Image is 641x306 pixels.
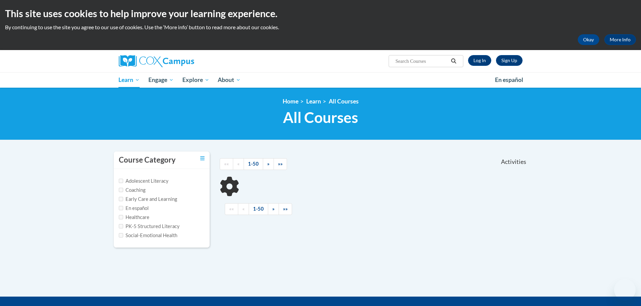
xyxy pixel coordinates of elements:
[148,76,174,84] span: Engage
[283,108,358,126] span: All Courses
[233,158,244,170] a: Previous
[119,186,145,194] label: Coaching
[229,206,234,212] span: ««
[119,205,149,212] label: En español
[449,57,459,65] button: Search
[306,98,321,105] a: Learn
[119,223,180,230] label: PK-5 Structured Literacy
[249,203,268,215] a: 1-50
[395,57,449,65] input: Search Courses
[213,72,245,88] a: About
[119,195,177,203] label: Early Care and Learning
[283,206,288,212] span: »»
[5,7,636,20] h2: This site uses cookies to help improve your learning experience.
[496,55,523,66] a: Register
[119,179,123,183] input: Checkbox for Options
[119,214,149,221] label: Healthcare
[491,73,528,87] a: En español
[119,197,123,201] input: Checkbox for Options
[178,72,214,88] a: Explore
[119,55,247,67] a: Cox Campus
[267,161,270,167] span: »
[268,203,279,215] a: Next
[119,188,123,192] input: Checkbox for Options
[495,76,523,83] span: En español
[144,72,178,88] a: Engage
[604,34,636,45] a: More Info
[119,224,123,228] input: Checkbox for Options
[329,98,359,105] a: All Courses
[200,155,205,162] a: Toggle collapse
[238,203,249,215] a: Previous
[119,177,169,185] label: Adolescent Literacy
[614,279,636,301] iframe: Button to launch messaging window
[272,206,275,212] span: »
[242,206,245,212] span: «
[237,161,240,167] span: «
[224,161,229,167] span: ««
[220,158,233,170] a: Begining
[118,76,140,84] span: Learn
[218,76,241,84] span: About
[283,98,298,105] a: Home
[578,34,599,45] button: Okay
[263,158,274,170] a: Next
[225,203,238,215] a: Begining
[501,158,526,166] span: Activities
[119,206,123,210] input: Checkbox for Options
[119,232,177,239] label: Social-Emotional Health
[279,203,292,215] a: End
[468,55,491,66] a: Log In
[109,72,533,88] div: Main menu
[119,55,194,67] img: Cox Campus
[119,155,176,165] h3: Course Category
[274,158,287,170] a: End
[182,76,209,84] span: Explore
[278,161,283,167] span: »»
[244,158,263,170] a: 1-50
[5,24,636,31] p: By continuing to use the site you agree to our use of cookies. Use the ‘More info’ button to read...
[119,233,123,237] input: Checkbox for Options
[119,215,123,219] input: Checkbox for Options
[114,72,144,88] a: Learn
